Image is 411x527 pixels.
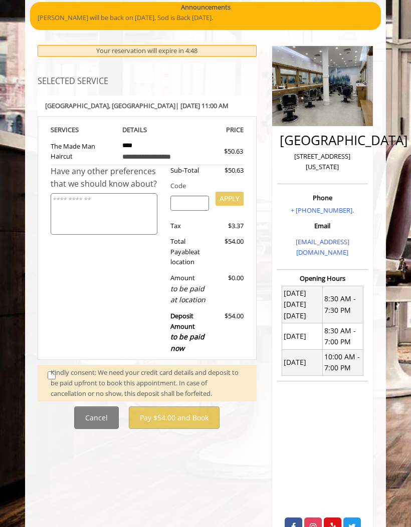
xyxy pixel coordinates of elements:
td: 8:30 AM - 7:00 PM [322,323,363,349]
p: [STREET_ADDRESS][US_STATE] [280,151,365,172]
div: Code [163,181,243,191]
button: Cancel [74,406,119,429]
div: Amount [163,273,217,306]
div: Tax [163,221,217,231]
b: Announcements [181,2,231,13]
div: to be paid at location [170,283,209,306]
td: [DATE] [282,323,322,349]
span: to be paid now [170,332,204,352]
th: PRICE [179,124,243,136]
b: Deposit Amount [170,311,204,353]
h3: SELECTED SERVICE [38,77,257,86]
h3: Opening Hours [277,275,368,282]
span: S [75,125,79,134]
th: SERVICE [51,124,115,136]
div: $50.63 [212,146,243,157]
p: [PERSON_NAME] will be back on [DATE]. Sod is Back [DATE]. [38,13,373,23]
td: 10:00 AM - 7:00 PM [322,349,363,375]
td: [DATE] [282,349,322,375]
td: [DATE] [DATE] [DATE] [282,286,322,323]
div: Kindly consent: We need your credit card details and deposit to be paid upfront to book this appo... [51,367,247,398]
div: Have any other preferences that we should know about? [51,165,163,191]
div: $3.37 [217,221,243,231]
div: Your reservation will expire in 4:48 [38,45,257,57]
div: Sub-Total [163,165,217,176]
div: Total Payable [163,236,217,267]
a: [EMAIL_ADDRESS][DOMAIN_NAME] [296,237,349,257]
div: $50.63 [217,165,243,176]
div: $0.00 [217,273,243,306]
div: $54.00 [217,236,243,267]
button: Pay $54.00 and Book [129,406,220,429]
th: DETAILS [115,124,179,136]
h3: Email [280,222,365,229]
h3: Phone [280,194,365,201]
button: APPLY [216,192,244,206]
td: 8:30 AM - 7:30 PM [322,286,363,323]
span: , [GEOGRAPHIC_DATA] [109,101,175,110]
div: $54.00 [217,311,243,354]
a: + [PHONE_NUMBER]. [291,206,354,215]
b: [GEOGRAPHIC_DATA] | [DATE] 11:00 AM [45,101,229,110]
td: The Made Man Haircut [51,136,115,165]
h2: [GEOGRAPHIC_DATA] [280,133,365,148]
